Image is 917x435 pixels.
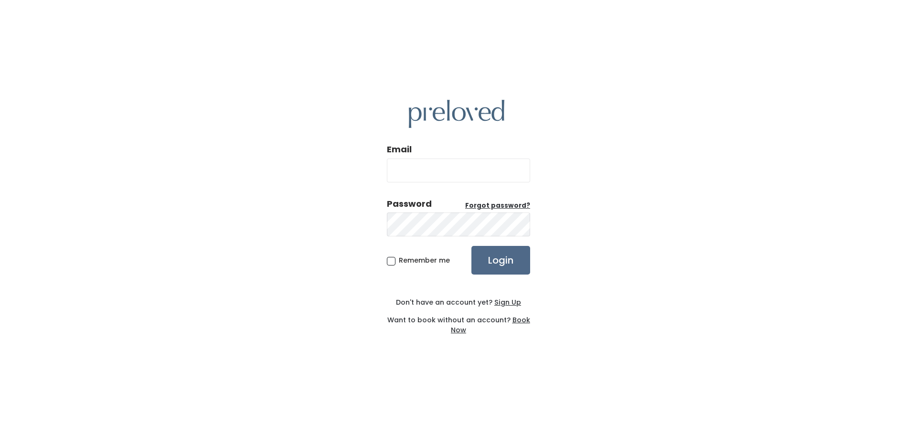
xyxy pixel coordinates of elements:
[465,201,530,210] u: Forgot password?
[471,246,530,275] input: Login
[387,143,412,156] label: Email
[387,297,530,308] div: Don't have an account yet?
[465,201,530,211] a: Forgot password?
[387,308,530,335] div: Want to book without an account?
[492,297,521,307] a: Sign Up
[451,315,530,335] a: Book Now
[387,198,432,210] div: Password
[399,255,450,265] span: Remember me
[409,100,504,128] img: preloved logo
[494,297,521,307] u: Sign Up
